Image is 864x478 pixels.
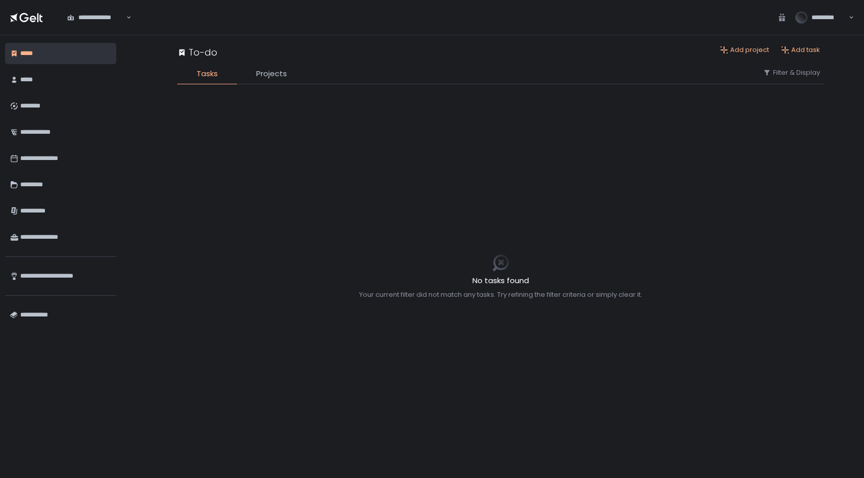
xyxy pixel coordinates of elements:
div: To-do [177,45,217,59]
span: Projects [256,68,287,80]
h2: No tasks found [359,275,642,287]
div: Search for option [61,7,131,28]
span: Tasks [197,68,218,80]
button: Filter & Display [763,68,820,77]
button: Add project [720,45,769,55]
button: Add task [781,45,820,55]
div: Your current filter did not match any tasks. Try refining the filter criteria or simply clear it. [359,290,642,299]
